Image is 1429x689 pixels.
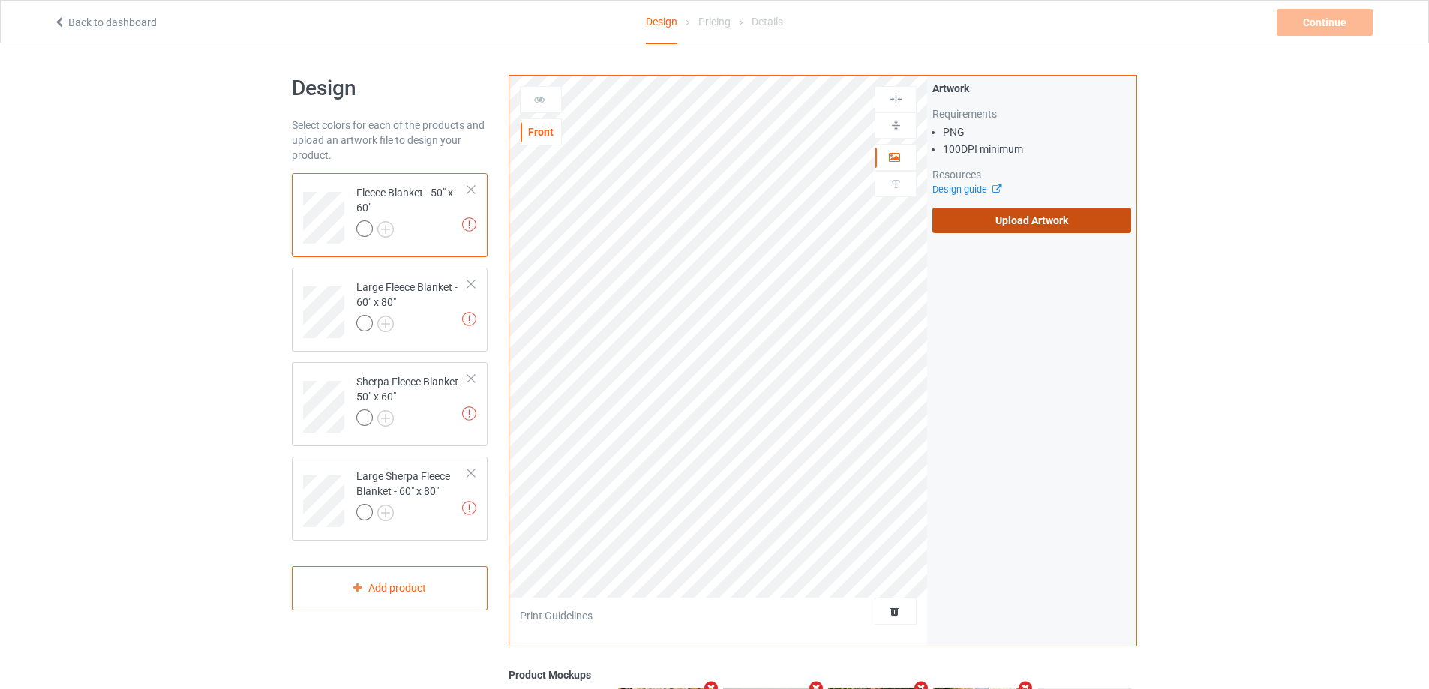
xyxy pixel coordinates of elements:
div: Artwork [932,81,1131,96]
div: Product Mockups [509,667,1137,682]
div: Print Guidelines [520,608,593,623]
div: Fleece Blanket - 50" x 60" [292,173,488,257]
img: exclamation icon [462,406,476,421]
img: svg+xml;base64,PD94bWwgdmVyc2lvbj0iMS4wIiBlbmNvZGluZz0iVVRGLTgiPz4KPHN2ZyB3aWR0aD0iMjJweCIgaGVpZ2... [377,221,394,238]
div: Front [521,124,561,139]
img: exclamation icon [462,312,476,326]
div: Design [646,1,677,44]
div: Pricing [698,1,731,43]
li: PNG [943,124,1131,139]
div: Sherpa Fleece Blanket - 50" x 60" [356,374,468,425]
div: Requirements [932,106,1131,121]
img: svg%3E%0A [889,92,903,106]
img: exclamation icon [462,501,476,515]
div: Add product [292,566,488,610]
img: svg%3E%0A [889,118,903,133]
div: Sherpa Fleece Blanket - 50" x 60" [292,362,488,446]
a: Design guide [932,184,1001,195]
div: Fleece Blanket - 50" x 60" [356,185,468,236]
img: svg%3E%0A [889,177,903,191]
div: Large Sherpa Fleece Blanket - 60" x 80" [292,457,488,541]
div: Resources [932,167,1131,182]
div: Large Fleece Blanket - 60" x 80" [356,280,468,331]
div: Details [752,1,783,43]
img: svg+xml;base64,PD94bWwgdmVyc2lvbj0iMS4wIiBlbmNvZGluZz0iVVRGLTgiPz4KPHN2ZyB3aWR0aD0iMjJweCIgaGVpZ2... [377,410,394,427]
img: exclamation icon [462,217,476,232]
div: Select colors for each of the products and upload an artwork file to design your product. [292,118,488,163]
img: svg+xml;base64,PD94bWwgdmVyc2lvbj0iMS4wIiBlbmNvZGluZz0iVVRGLTgiPz4KPHN2ZyB3aWR0aD0iMjJweCIgaGVpZ2... [377,316,394,332]
h1: Design [292,75,488,102]
img: svg+xml;base64,PD94bWwgdmVyc2lvbj0iMS4wIiBlbmNvZGluZz0iVVRGLTgiPz4KPHN2ZyB3aWR0aD0iMjJweCIgaGVpZ2... [377,505,394,521]
a: Back to dashboard [53,16,157,28]
div: Large Fleece Blanket - 60" x 80" [292,268,488,352]
label: Upload Artwork [932,208,1131,233]
div: Large Sherpa Fleece Blanket - 60" x 80" [356,469,468,520]
li: 100 DPI minimum [943,142,1131,157]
